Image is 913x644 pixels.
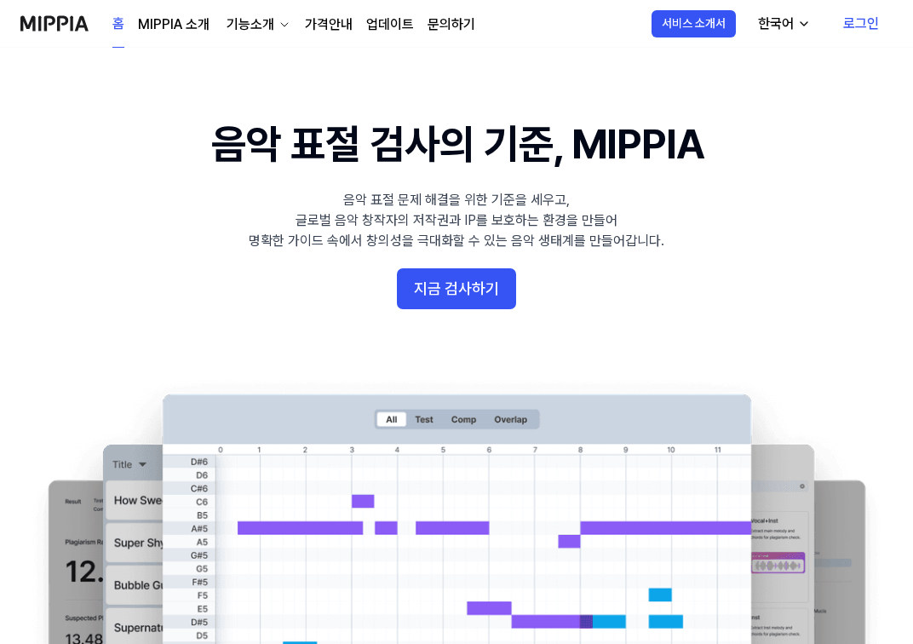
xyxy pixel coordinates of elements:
button: 한국어 [744,7,821,41]
div: 한국어 [755,14,797,34]
button: 지금 검사하기 [397,268,516,309]
a: MIPPIA 소개 [138,14,210,35]
a: 홈 [112,1,124,48]
div: 음악 표절 문제 해결을 위한 기준을 세우고, 글로벌 음악 창작자의 저작권과 IP를 보호하는 환경을 만들어 명확한 가이드 속에서 창의성을 극대화할 수 있는 음악 생태계를 만들어... [249,190,664,251]
div: 기능소개 [223,14,278,35]
a: 문의하기 [428,14,475,35]
a: 업데이트 [366,14,414,35]
a: 가격안내 [305,14,353,35]
button: 서비스 소개서 [652,10,736,37]
h1: 음악 표절 검사의 기준, MIPPIA [211,116,703,173]
button: 기능소개 [223,14,291,35]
